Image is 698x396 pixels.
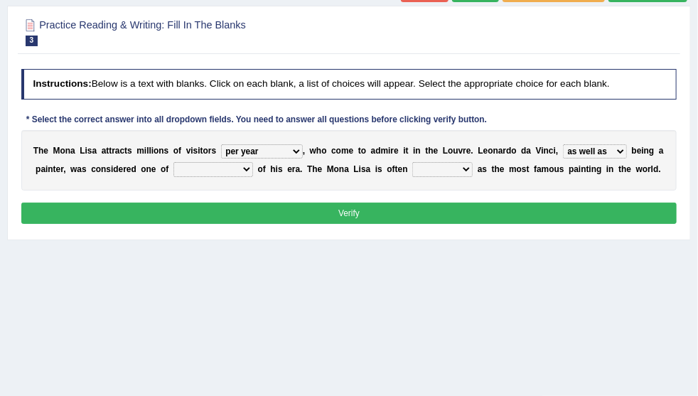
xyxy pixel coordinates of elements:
[554,146,556,156] b: i
[391,146,394,156] b: r
[136,146,144,156] b: m
[127,164,131,174] b: e
[112,146,115,156] b: r
[70,164,77,174] b: w
[413,146,415,156] b: i
[124,146,127,156] b: t
[82,164,87,174] b: s
[512,146,517,156] b: o
[527,146,532,156] b: a
[102,146,107,156] b: a
[483,146,488,156] b: e
[307,164,312,174] b: T
[70,146,75,156] b: a
[318,164,323,174] b: e
[537,164,542,174] b: a
[651,164,653,174] b: l
[359,164,361,174] b: i
[606,164,608,174] b: i
[287,164,292,174] b: e
[296,164,301,174] b: a
[85,146,87,156] b: i
[21,203,677,223] button: Verify
[106,164,111,174] b: s
[492,164,495,174] b: t
[200,146,203,156] b: t
[574,164,579,174] b: a
[173,146,178,156] b: o
[300,164,302,174] b: .
[443,146,448,156] b: L
[48,164,53,174] b: n
[21,16,428,46] h2: Practice Reading & Writing: Fill In The Blanks
[478,146,483,156] b: L
[334,164,339,174] b: o
[659,146,664,156] b: a
[549,146,554,156] b: c
[151,146,154,156] b: i
[349,146,354,156] b: e
[109,146,112,156] b: t
[608,164,613,174] b: n
[478,164,483,174] b: a
[579,164,581,174] b: i
[321,146,326,156] b: o
[387,164,392,174] b: o
[453,146,458,156] b: u
[659,164,661,174] b: .
[166,164,168,174] b: f
[60,164,63,174] b: r
[361,164,366,174] b: s
[381,146,389,156] b: m
[448,146,453,156] b: o
[458,146,463,156] b: v
[87,146,92,156] b: s
[208,146,212,156] b: r
[498,146,503,156] b: a
[534,164,537,174] b: f
[483,164,488,174] b: s
[471,146,473,156] b: .
[101,164,106,174] b: n
[161,164,166,174] b: o
[536,146,542,156] b: V
[141,164,146,174] b: o
[371,146,376,156] b: a
[521,146,526,156] b: d
[164,146,169,156] b: s
[92,146,97,156] b: a
[425,146,428,156] b: t
[495,164,500,174] b: h
[106,146,109,156] b: t
[65,146,70,156] b: n
[643,164,648,174] b: o
[53,146,60,156] b: M
[636,164,643,174] b: w
[119,164,124,174] b: e
[111,164,113,174] b: i
[354,164,359,174] b: L
[549,164,554,174] b: o
[341,146,349,156] b: m
[648,164,651,174] b: r
[632,146,637,156] b: b
[463,146,466,156] b: r
[586,164,589,174] b: t
[113,164,118,174] b: d
[151,164,156,174] b: e
[21,69,677,99] h4: Below is a text with blanks. Click on each blank, a list of choices will appear. Select the appro...
[358,146,361,156] b: t
[403,146,405,156] b: i
[178,146,181,156] b: f
[278,164,283,174] b: s
[392,164,395,174] b: f
[144,146,146,156] b: i
[434,146,439,156] b: e
[428,146,433,156] b: h
[642,146,644,156] b: i
[542,146,544,156] b: i
[331,146,336,156] b: c
[621,164,626,174] b: h
[38,146,43,156] b: h
[637,146,642,156] b: e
